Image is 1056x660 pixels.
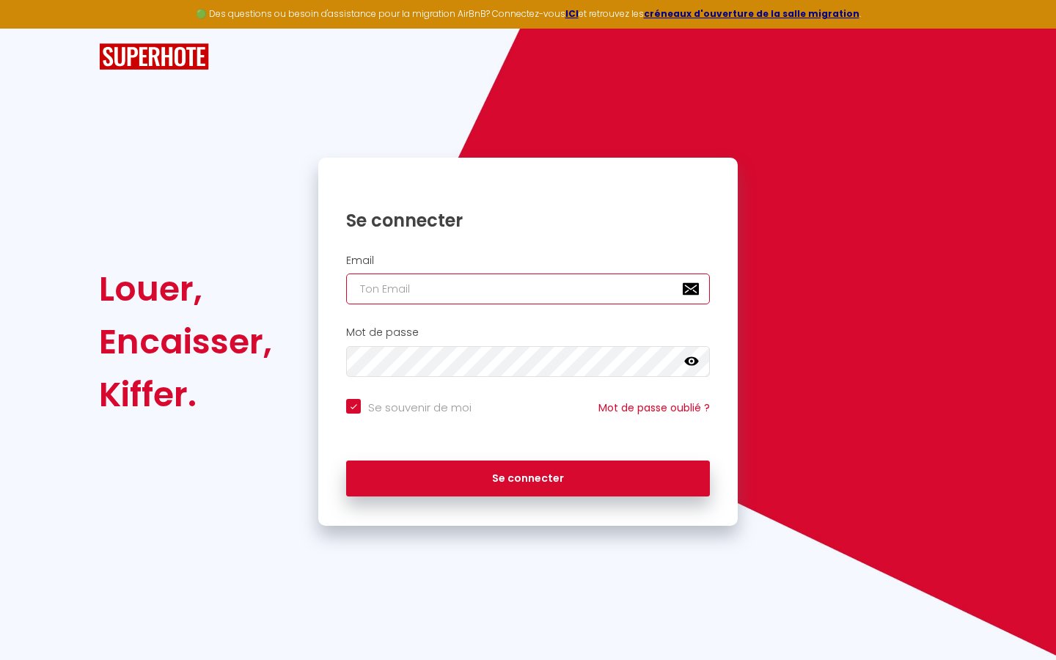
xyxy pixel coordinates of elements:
[99,43,209,70] img: SuperHote logo
[346,461,710,497] button: Se connecter
[99,263,272,315] div: Louer,
[12,6,56,50] button: Ouvrir le widget de chat LiveChat
[346,326,710,339] h2: Mot de passe
[346,254,710,267] h2: Email
[346,274,710,304] input: Ton Email
[644,7,859,20] a: créneaux d'ouverture de la salle migration
[99,368,272,421] div: Kiffer.
[598,400,710,415] a: Mot de passe oublié ?
[565,7,579,20] a: ICI
[346,209,710,232] h1: Se connecter
[99,315,272,368] div: Encaisser,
